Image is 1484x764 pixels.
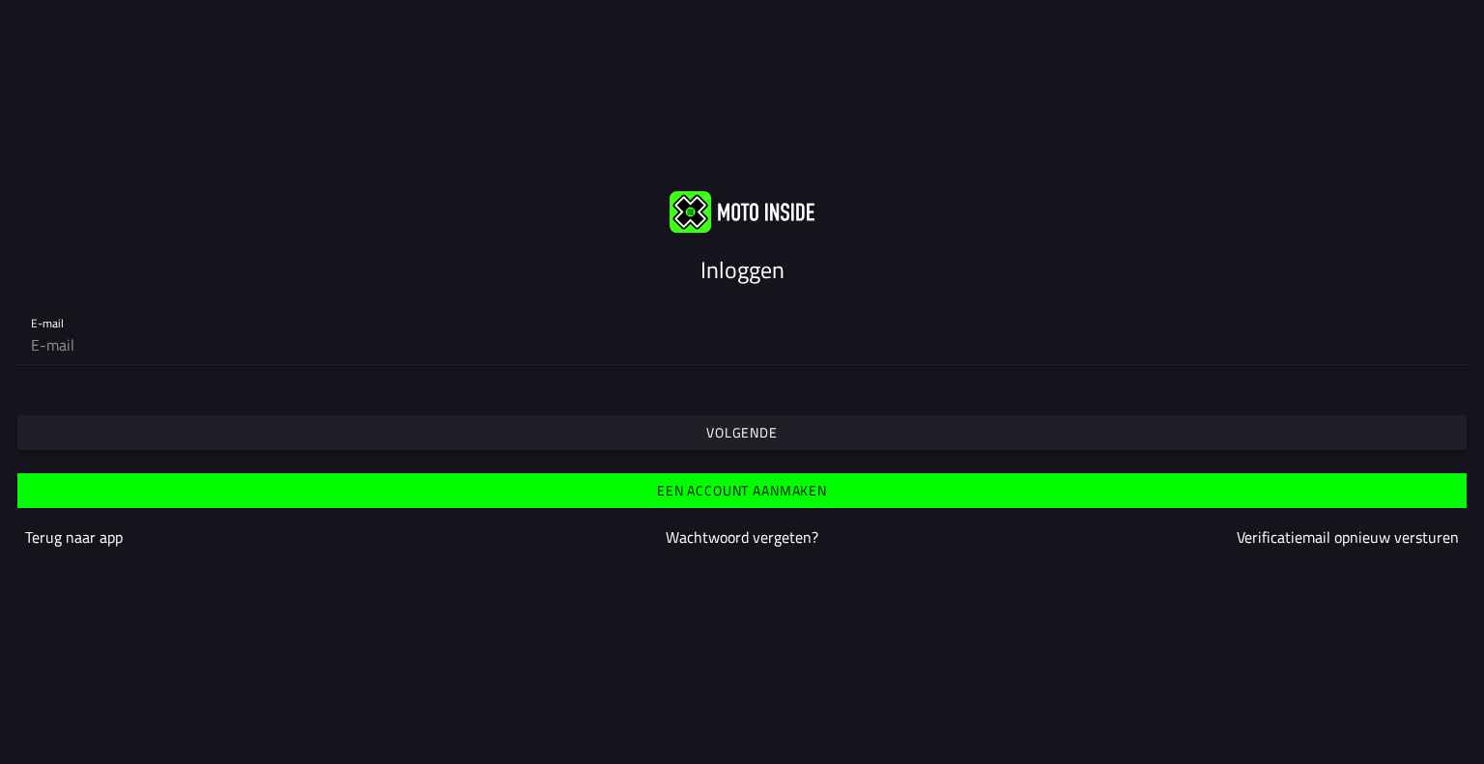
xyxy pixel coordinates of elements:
[31,325,1453,364] input: E-mail
[25,525,123,549] a: Terug naar app
[17,473,1467,508] ion-button: Een account aanmaken
[666,525,818,549] a: Wachtwoord vergeten?
[706,426,778,439] ion-text: Volgende
[700,252,785,287] ion-text: Inloggen
[1237,525,1459,549] a: Verificatiemail opnieuw versturen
